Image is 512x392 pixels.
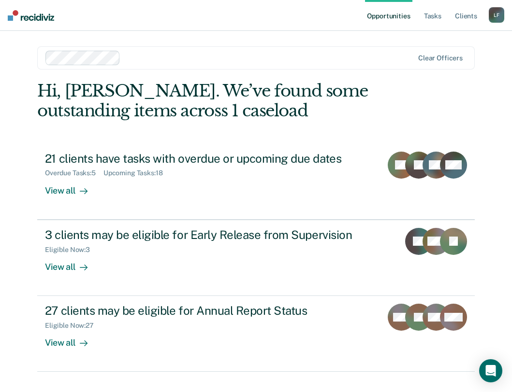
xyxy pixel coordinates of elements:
[45,228,384,242] div: 3 clients may be eligible for Early Release from Supervision
[479,359,502,382] div: Open Intercom Messenger
[45,152,374,166] div: 21 clients have tasks with overdue or upcoming due dates
[37,220,475,296] a: 3 clients may be eligible for Early Release from SupervisionEligible Now:3View all
[45,177,99,196] div: View all
[45,322,102,330] div: Eligible Now : 27
[45,330,99,349] div: View all
[103,169,171,177] div: Upcoming Tasks : 18
[45,169,103,177] div: Overdue Tasks : 5
[8,10,54,21] img: Recidiviz
[489,7,504,23] button: LF
[418,54,463,62] div: Clear officers
[489,7,504,23] div: L F
[37,144,475,220] a: 21 clients have tasks with overdue or upcoming due datesOverdue Tasks:5Upcoming Tasks:18View all
[45,304,374,318] div: 27 clients may be eligible for Annual Report Status
[45,246,98,254] div: Eligible Now : 3
[37,81,387,121] div: Hi, [PERSON_NAME]. We’ve found some outstanding items across 1 caseload
[45,253,99,272] div: View all
[37,296,475,372] a: 27 clients may be eligible for Annual Report StatusEligible Now:27View all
